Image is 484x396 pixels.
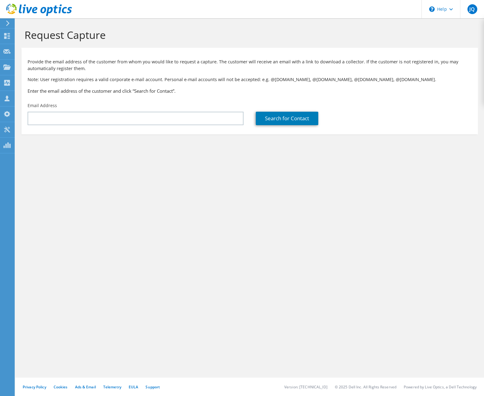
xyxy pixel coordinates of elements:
li: Version: [TECHNICAL_ID] [284,384,327,390]
span: JQ [467,4,477,14]
a: Search for Contact [256,112,318,125]
h1: Request Capture [25,28,472,41]
svg: \n [429,6,435,12]
p: Note: User registration requires a valid corporate e-mail account. Personal e-mail accounts will ... [28,76,472,83]
li: © 2025 Dell Inc. All Rights Reserved [335,384,396,390]
a: Telemetry [103,384,121,390]
h3: Enter the email address of the customer and click “Search for Contact”. [28,88,472,94]
a: EULA [129,384,138,390]
a: Privacy Policy [23,384,46,390]
label: Email Address [28,103,57,109]
li: Powered by Live Optics, a Dell Technology [404,384,477,390]
a: Cookies [54,384,68,390]
a: Support [146,384,160,390]
a: Ads & Email [75,384,96,390]
p: Provide the email address of the customer from whom you would like to request a capture. The cust... [28,58,472,72]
